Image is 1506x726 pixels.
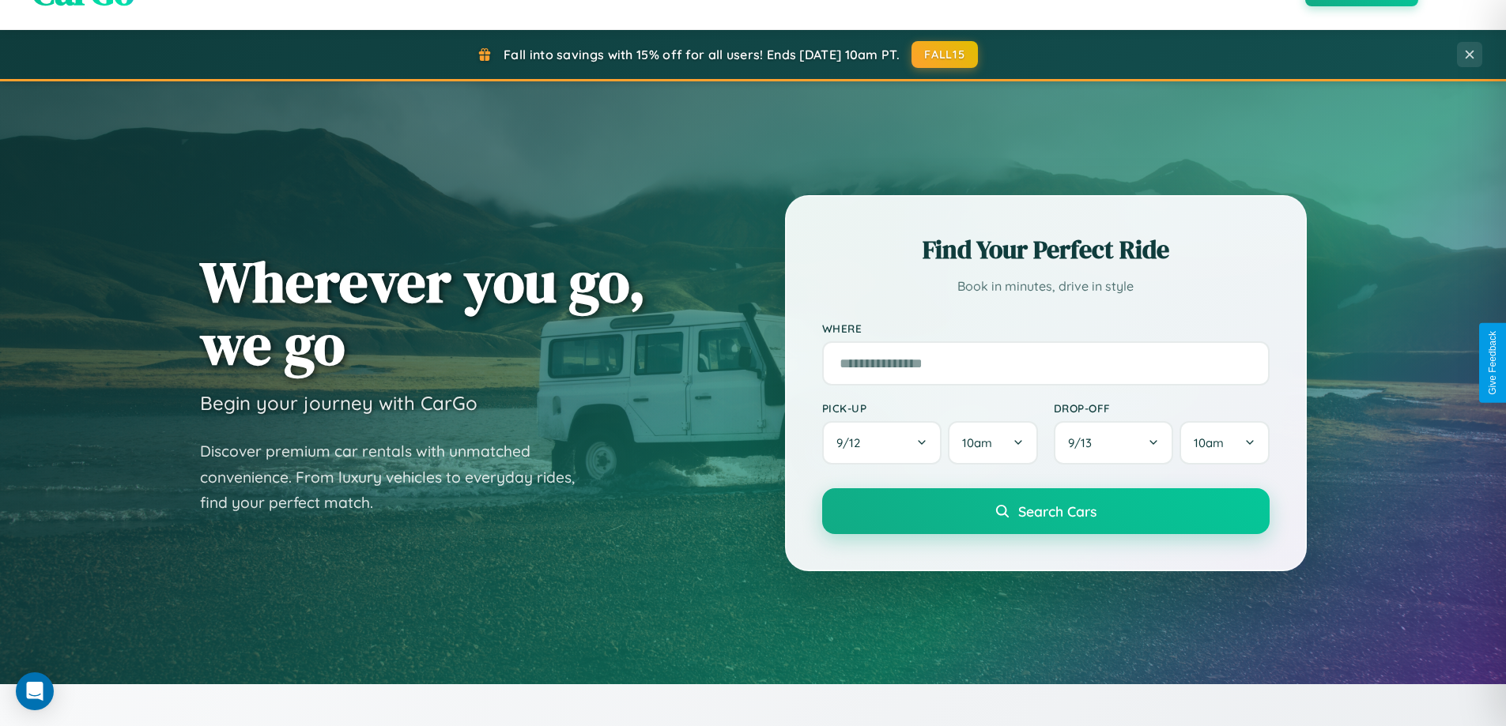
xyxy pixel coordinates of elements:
label: Pick-up [822,401,1038,415]
span: 9 / 12 [836,435,868,450]
div: Open Intercom Messenger [16,672,54,710]
label: Where [822,322,1270,335]
p: Discover premium car rentals with unmatched convenience. From luxury vehicles to everyday rides, ... [200,438,595,516]
span: Fall into savings with 15% off for all users! Ends [DATE] 10am PT. [504,47,900,62]
button: Search Cars [822,488,1270,534]
h2: Find Your Perfect Ride [822,232,1270,267]
p: Book in minutes, drive in style [822,275,1270,298]
div: Give Feedback [1487,331,1498,395]
span: 10am [962,435,992,450]
span: Search Cars [1018,502,1096,520]
button: 10am [1180,421,1269,465]
label: Drop-off [1054,401,1270,415]
button: 9/13 [1054,421,1174,465]
h1: Wherever you go, we go [200,250,646,375]
span: 9 / 13 [1068,435,1100,450]
button: 9/12 [822,421,942,465]
button: FALL15 [912,41,978,68]
h3: Begin your journey with CarGo [200,391,477,415]
button: 10am [948,421,1037,465]
span: 10am [1194,435,1224,450]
